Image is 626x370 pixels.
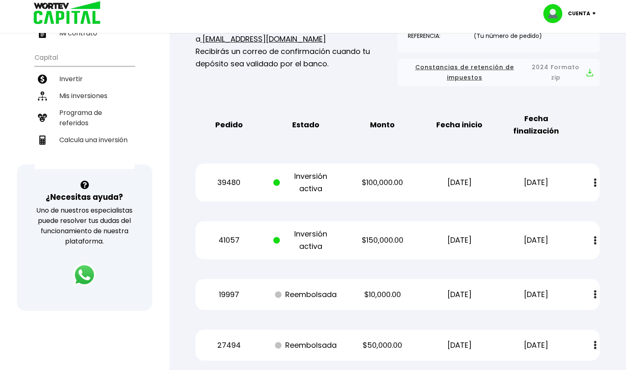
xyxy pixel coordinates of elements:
p: 27494 [196,339,261,351]
b: Pedido [215,119,242,131]
a: [EMAIL_ADDRESS][DOMAIN_NAME] [200,34,326,44]
a: Calcula una inversión [35,131,135,148]
b: Fecha finalización [504,112,568,137]
p: Reembolsada [273,339,338,351]
p: [DATE] [504,288,568,301]
p: [DATE] [427,234,491,246]
img: icon-down [590,12,601,15]
a: Invertir [35,70,135,87]
img: calculadora-icon.17d418c4.svg [38,136,47,145]
p: [DATE] [427,288,491,301]
p: [DATE] [504,176,568,189]
button: Constancias de retención de impuestos2024 Formato zip [404,62,593,83]
img: recomiendanos-icon.9b8e9327.svg [38,113,47,122]
p: Recuerda enviar tu comprobante de tu transferencia a Recibirás un correo de confirmación cuando t... [195,21,398,70]
p: Cuenta [568,7,590,20]
p: Reembolsada [273,288,338,301]
p: $150,000.00 [350,234,415,246]
img: invertir-icon.b3b967d7.svg [38,75,47,84]
span: Constancias de retención de impuestos [404,62,525,83]
p: 39480 [196,176,261,189]
p: Uno de nuestros especialistas puede resolver tus dudas del funcionamiento de nuestra plataforma. [28,205,142,246]
p: Inversión activa [273,228,338,253]
p: $50,000.00 [350,339,415,351]
img: inversiones-icon.6695dc30.svg [38,91,47,101]
p: [DATE] [504,339,568,351]
p: [DATE] [427,339,491,351]
a: Mi contrato [35,25,135,42]
p: $10,000.00 [350,288,415,301]
p: $100,000.00 [350,176,415,189]
b: Monto [370,119,395,131]
p: Inversión activa [273,170,338,195]
ul: Capital [35,48,135,169]
p: [DATE] [504,234,568,246]
a: Programa de referidos [35,104,135,131]
p: 41057 [196,234,261,246]
b: Estado [292,119,319,131]
img: profile-image [543,4,568,23]
p: REFERENCIA: [408,30,466,42]
b: Fecha inicio [436,119,482,131]
img: contrato-icon.f2db500c.svg [38,29,47,38]
p: (Tu número de pedido) [474,30,542,42]
p: [DATE] [427,176,491,189]
p: 19997 [196,288,261,301]
img: logos_whatsapp-icon.242b2217.svg [73,263,96,286]
a: Mis inversiones [35,87,135,104]
h3: ¿Necesitas ayuda? [46,191,123,203]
